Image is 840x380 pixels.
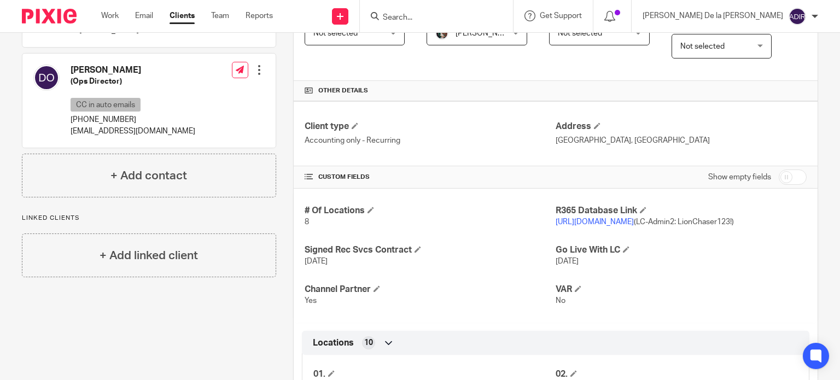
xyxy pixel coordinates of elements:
a: Clients [170,10,195,21]
h4: Channel Partner [305,284,556,295]
p: [EMAIL_ADDRESS][DOMAIN_NAME] [71,126,195,137]
span: Locations [313,337,354,349]
h4: Signed Rec Svcs Contract [305,244,556,256]
h4: Go Live With LC [556,244,807,256]
img: svg%3E [789,8,806,25]
img: svg%3E [33,65,60,91]
h4: [PERSON_NAME] [71,65,195,76]
h4: Address [556,121,807,132]
span: [DATE] [305,258,328,265]
span: (LC-Admin2: LionChaser123!) [556,218,734,226]
h4: 02. [556,369,798,380]
img: Pixie [22,9,77,24]
p: [PHONE_NUMBER] [71,114,195,125]
h5: (Ops Director) [71,76,195,87]
span: Not selected [558,30,602,37]
h4: + Add linked client [100,247,198,264]
img: Profile%20picture%20JUS.JPG [435,27,448,40]
a: Work [101,10,119,21]
h4: R365 Database Link [556,205,807,217]
label: Show empty fields [708,172,771,183]
h4: VAR [556,284,807,295]
span: No [556,297,565,305]
p: Linked clients [22,214,276,223]
span: 8 [305,218,309,226]
h4: Client type [305,121,556,132]
input: Search [382,13,480,23]
span: 10 [364,337,373,348]
p: Accounting only - Recurring [305,135,556,146]
span: [DATE] [556,258,579,265]
span: [PERSON_NAME] [456,30,516,37]
h4: + Add contact [110,167,187,184]
span: Get Support [540,12,582,20]
p: CC in auto emails [71,98,141,112]
span: Yes [305,297,317,305]
a: [URL][DOMAIN_NAME] [556,218,634,226]
h4: 01. [313,369,556,380]
a: Team [211,10,229,21]
span: Other details [318,86,368,95]
h4: CUSTOM FIELDS [305,173,556,182]
span: Not selected [680,43,725,50]
h4: # Of Locations [305,205,556,217]
p: [GEOGRAPHIC_DATA], [GEOGRAPHIC_DATA] [556,135,807,146]
a: Email [135,10,153,21]
span: Not selected [313,30,358,37]
p: [PERSON_NAME] De la [PERSON_NAME] [643,10,783,21]
a: Reports [246,10,273,21]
